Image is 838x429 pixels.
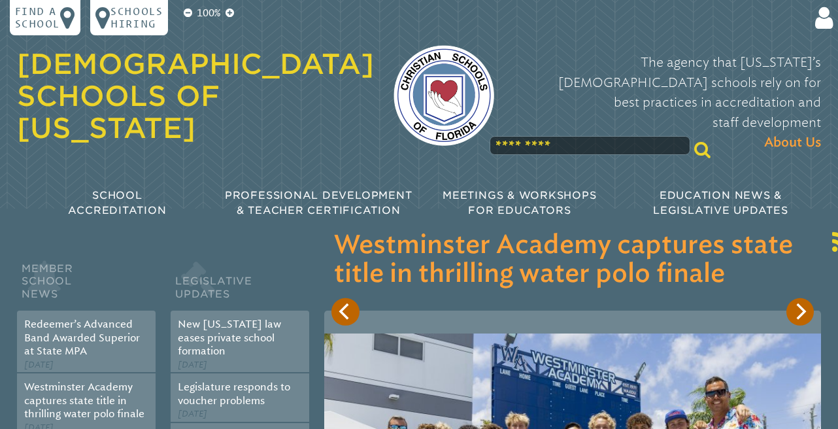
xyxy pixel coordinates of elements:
h3: Westminster Academy captures state title in thrilling water polo finale [334,232,811,289]
p: Schools Hiring [110,5,163,30]
span: Professional Development & Teacher Certification [225,189,412,216]
span: About Us [764,133,821,154]
a: Redeemer’s Advanced Band Awarded Superior at State MPA [24,318,140,357]
span: Education News & Legislative Updates [653,189,788,216]
button: Previous [331,298,359,326]
img: csf-logo-web-colors.png [394,45,494,146]
p: The agency that [US_STATE]’s [DEMOGRAPHIC_DATA] schools rely on for best practices in accreditati... [514,53,821,154]
span: [DATE] [178,408,207,419]
a: Westminster Academy captures state title in thrilling water polo finale [24,381,144,420]
a: New [US_STATE] law eases private school formation [178,318,281,357]
a: [DEMOGRAPHIC_DATA] Schools of [US_STATE] [17,47,374,144]
span: [DATE] [24,359,54,369]
a: Legislature responds to voucher problems [178,381,290,407]
span: Meetings & Workshops for Educators [443,189,596,216]
h2: Legislative Updates [171,259,309,311]
button: Next [786,298,814,326]
span: [DATE] [178,359,207,369]
p: 100% [195,5,224,20]
span: School Accreditation [68,189,166,216]
p: Find a school [15,5,60,30]
h2: Member School News [17,259,156,311]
